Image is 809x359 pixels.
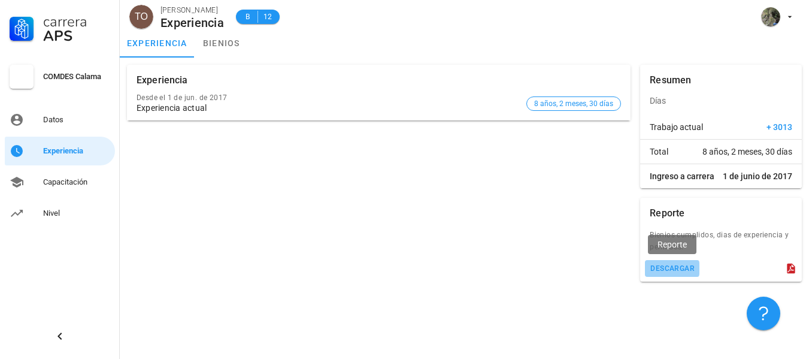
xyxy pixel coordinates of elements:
div: COMDES Calama [43,72,110,82]
span: 8 años, 2 meses, 30 días [702,146,792,158]
span: TO [135,5,148,29]
div: Desde el 1 de jun. de 2017 [137,93,522,102]
div: Experiencia [43,146,110,156]
div: Nivel [43,209,110,218]
span: B [243,11,253,23]
div: Capacitación [43,177,110,187]
div: descargar [650,264,695,273]
span: + 3013 [766,121,792,133]
span: Ingreso a carrera [650,170,714,182]
div: Carrera [43,14,110,29]
div: [PERSON_NAME] [160,4,224,16]
div: Experiencia [160,16,224,29]
span: Trabajo actual [650,121,703,133]
div: Resumen [650,65,691,96]
a: Datos [5,105,115,134]
div: Bienios cumplidos, dias de experiencia y permisos. [640,229,802,260]
div: APS [43,29,110,43]
div: Reporte [650,198,684,229]
div: avatar [129,5,153,29]
a: Experiencia [5,137,115,165]
a: Nivel [5,199,115,228]
div: Experiencia actual [137,103,522,113]
span: 8 años, 2 meses, 30 días [534,97,613,110]
div: avatar [761,7,780,26]
div: Días [640,86,802,115]
a: experiencia [120,29,195,58]
span: Total [650,146,668,158]
span: 1 de junio de 2017 [723,170,792,182]
button: descargar [645,260,699,277]
a: bienios [195,29,249,58]
a: Capacitación [5,168,115,197]
div: Experiencia [137,65,188,96]
span: 12 [263,11,272,23]
div: Datos [43,115,110,125]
